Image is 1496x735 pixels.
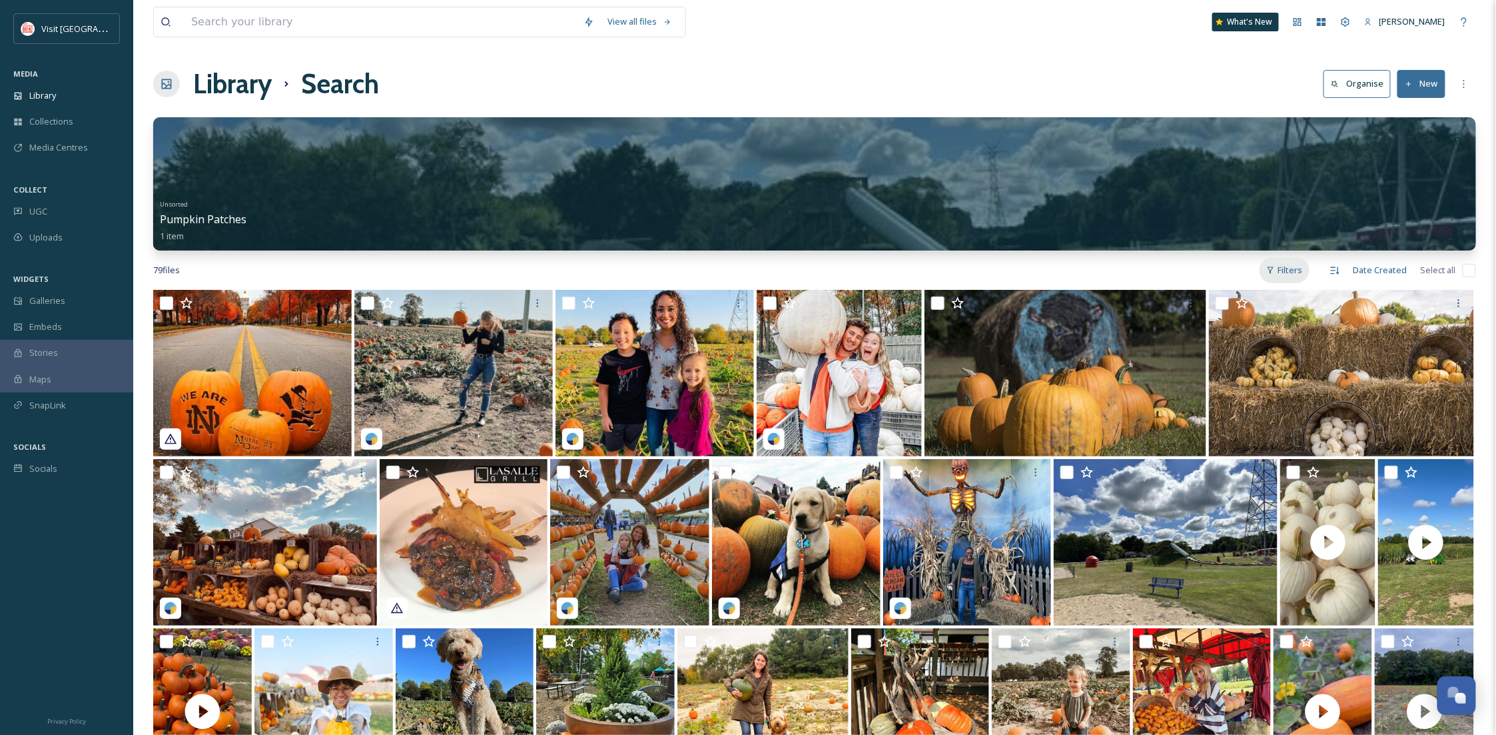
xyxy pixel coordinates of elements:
img: snapsea-logo.png [365,432,378,446]
a: UnsortedPumpkin Patches1 item [160,197,246,242]
span: WIDGETS [13,274,49,284]
span: Uploads [29,231,63,244]
img: thumbnail [1280,459,1375,626]
img: snapsea-logo.png [767,432,781,446]
span: Media Centres [29,141,88,154]
img: 7aa3088f-8164-5e70-46fb-4e98ae2f43b6.jpg [1209,290,1474,456]
span: Privacy Policy [47,717,86,726]
span: UGC [29,205,47,218]
div: Filters [1260,257,1309,283]
a: View all files [601,9,679,35]
img: 287f5c31-b085-430b-7c1c-fe6e079d372e.jpg [153,459,377,626]
img: 0d435120-64b9-9a4f-a0eb-a30be3acc495.jpg [712,459,881,626]
img: 61b1a5bd-0390-66b4-50a0-81a9ae5025d2.jpg [153,290,352,456]
img: 8ca05cf9-f316-8a4b-7373-cc78b5afb98e.jpg [757,290,922,456]
span: 79 file s [153,264,180,277]
img: snapsea-logo.png [566,432,579,446]
span: SnapLink [29,399,66,412]
img: cb1df972-b1df-f2cd-b8d5-efb60129f832.jpg [883,459,1052,626]
span: Socials [29,462,57,475]
span: Pumpkin Patches [160,212,246,227]
button: Organise [1323,70,1391,97]
span: Maps [29,373,51,386]
img: thumbnail [1378,459,1473,626]
a: Privacy Policy [47,712,86,728]
img: 9515499a-11f4-81ab-e058-bc221d9038aa.jpg [925,290,1206,456]
img: snapsea-logo.png [723,602,736,615]
a: What's New [1212,13,1279,31]
button: New [1397,70,1445,97]
span: Library [29,89,56,102]
a: [PERSON_NAME] [1357,9,1452,35]
span: Select all [1421,264,1456,277]
span: Collections [29,115,73,128]
img: 78ed21c4-4d5d-91b6-4798-5c55155944bb.jpg [1054,459,1278,626]
input: Search your library [185,7,577,37]
span: SOCIALS [13,442,46,452]
span: [PERSON_NAME] [1379,15,1445,27]
span: Galleries [29,295,65,307]
a: Library [193,64,272,104]
img: snapsea-logo.png [561,602,574,615]
span: Stories [29,347,58,359]
span: 1 item [160,230,184,242]
img: snapsea-logo.png [894,602,907,615]
h1: Search [301,64,379,104]
span: Visit [GEOGRAPHIC_DATA] [41,22,145,35]
img: c262e8e8-d3fe-64a6-cbf7-5a4ea400381a.jpg [354,290,553,456]
span: MEDIA [13,69,38,79]
img: 03128c7a-df9b-15c5-e5da-dfe822500a60.jpg [550,459,709,626]
button: Open Chat [1437,676,1476,715]
img: f790f0d6-95e7-5ddb-5afe-4f58f6dff6f9.jpg [380,459,548,626]
span: Unsorted [160,200,188,209]
span: Embeds [29,321,62,333]
img: fc55738b-ebd8-ea1c-f8c2-838e1fa555df.jpg [556,290,754,456]
span: COLLECT [13,185,47,195]
div: Date Created [1347,257,1414,283]
img: snapsea-logo.png [164,602,177,615]
img: vsbm-stackedMISH_CMYKlogo2017.jpg [21,22,35,35]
